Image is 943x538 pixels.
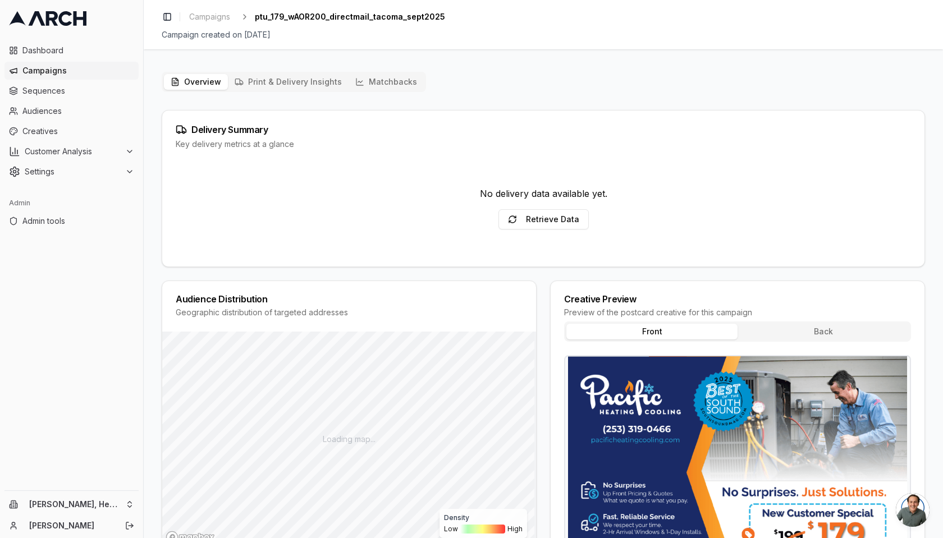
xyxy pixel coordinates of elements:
[176,139,911,150] div: Key delivery metrics at a glance
[185,9,235,25] a: Campaigns
[29,520,113,531] a: [PERSON_NAME]
[4,163,139,181] button: Settings
[4,212,139,230] a: Admin tools
[4,62,139,80] a: Campaigns
[164,74,228,90] button: Overview
[162,29,925,40] div: Campaign created on [DATE]
[228,74,349,90] button: Print & Delivery Insights
[25,166,121,177] span: Settings
[480,187,607,200] div: No delivery data available yet.
[25,146,121,157] span: Customer Analysis
[4,194,139,212] div: Admin
[564,295,911,304] div: Creative Preview
[4,42,139,59] a: Dashboard
[185,9,445,25] nav: breadcrumb
[566,324,738,339] button: Front
[22,105,134,117] span: Audiences
[122,518,138,534] button: Log out
[738,324,909,339] button: Back
[896,493,930,527] div: Open chat
[22,45,134,56] span: Dashboard
[349,74,424,90] button: Matchbacks
[498,209,589,229] button: Retrieve Data
[4,102,139,120] a: Audiences
[4,82,139,100] a: Sequences
[255,11,445,22] span: ptu_179_wAOR200_directmail_tacoma_sept2025
[22,126,134,137] span: Creatives
[176,307,523,318] div: Geographic distribution of targeted addresses
[176,295,523,304] div: Audience Distribution
[564,307,911,318] div: Preview of the postcard creative for this campaign
[4,495,139,513] button: [PERSON_NAME], Heating, Cooling and Drains
[444,513,523,522] div: Density
[189,11,230,22] span: Campaigns
[176,124,911,135] div: Delivery Summary
[22,85,134,96] span: Sequences
[29,499,121,509] span: [PERSON_NAME], Heating, Cooling and Drains
[4,122,139,140] a: Creatives
[22,65,134,76] span: Campaigns
[507,525,523,534] span: High
[22,215,134,227] span: Admin tools
[4,142,139,160] button: Customer Analysis
[444,525,458,534] span: Low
